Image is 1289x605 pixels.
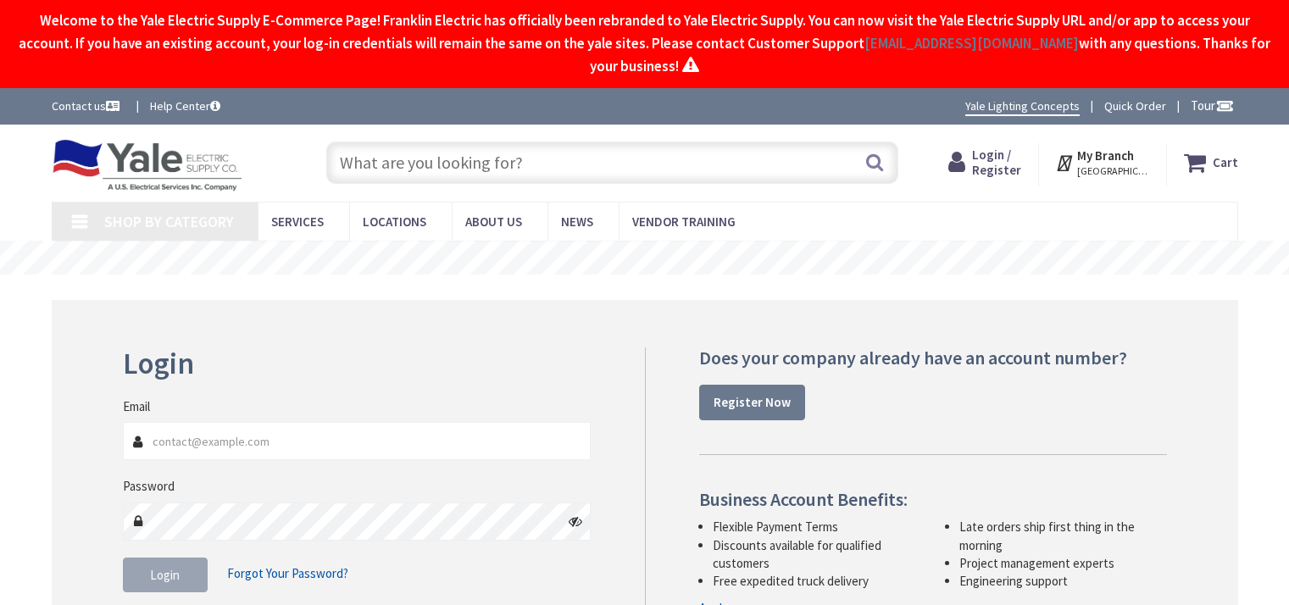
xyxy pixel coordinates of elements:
[1191,97,1234,114] span: Tour
[363,214,426,230] span: Locations
[1055,147,1149,178] div: My Branch [GEOGRAPHIC_DATA], [GEOGRAPHIC_DATA]
[965,97,1080,116] a: Yale Lighting Concepts
[227,565,348,581] span: Forgot Your Password?
[104,212,234,231] span: Shop By Category
[713,518,920,536] li: Flexible Payment Terms
[959,554,1167,572] li: Project management experts
[52,97,123,114] a: Contact us
[1077,164,1149,178] span: [GEOGRAPHIC_DATA], [GEOGRAPHIC_DATA]
[699,385,805,420] a: Register Now
[959,572,1167,590] li: Engineering support
[948,147,1021,178] a: Login / Register
[465,214,522,230] span: About Us
[699,347,1167,368] h4: Does your company already have an account number?
[1077,147,1134,164] strong: My Branch
[123,477,175,495] label: Password
[123,558,208,593] button: Login
[326,142,898,184] input: What are you looking for?
[864,32,1079,55] a: [EMAIL_ADDRESS][DOMAIN_NAME]
[561,214,593,230] span: News
[632,214,736,230] span: Vendor Training
[19,11,1270,75] span: Welcome to the Yale Electric Supply E-Commerce Page! Franklin Electric has officially been rebran...
[713,536,920,573] li: Discounts available for qualified customers
[569,514,582,528] i: Click here to show/hide password
[150,567,180,583] span: Login
[123,397,150,415] label: Email
[714,394,791,410] strong: Register Now
[123,422,592,460] input: Email
[1213,147,1238,178] strong: Cart
[52,139,243,191] img: Yale Electric Supply Co.
[699,489,1167,509] h4: Business Account Benefits:
[227,558,348,590] a: Forgot Your Password?
[1104,97,1166,114] a: Quick Order
[150,97,220,114] a: Help Center
[123,347,592,380] h2: Login
[972,147,1021,178] span: Login / Register
[713,572,920,590] li: Free expedited truck delivery
[271,214,324,230] span: Services
[959,518,1167,554] li: Late orders ship first thing in the morning
[1184,147,1238,178] a: Cart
